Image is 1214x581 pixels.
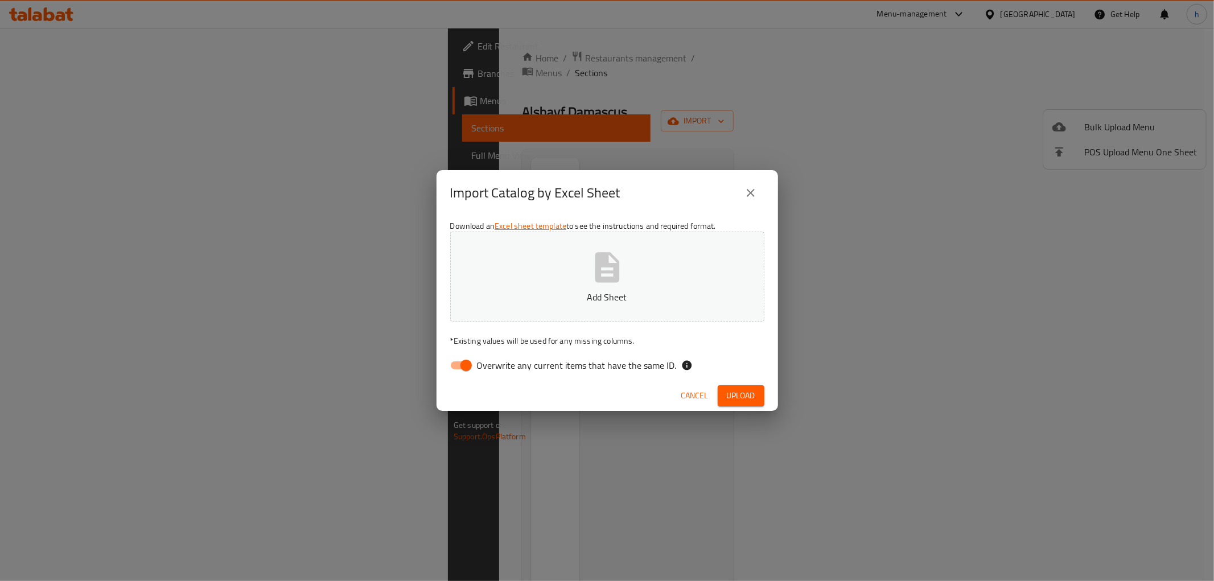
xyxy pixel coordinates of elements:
div: Download an to see the instructions and required format. [437,216,778,381]
span: Upload [727,389,755,403]
button: close [737,179,764,207]
span: Overwrite any current items that have the same ID. [477,359,677,372]
button: Add Sheet [450,232,764,322]
p: Add Sheet [468,290,747,304]
p: Existing values will be used for any missing columns. [450,335,764,347]
a: Excel sheet template [495,219,566,233]
button: Cancel [677,385,713,406]
h2: Import Catalog by Excel Sheet [450,184,620,202]
button: Upload [718,385,764,406]
svg: If the overwrite option isn't selected, then the items that match an existing ID will be ignored ... [681,360,693,371]
span: Cancel [681,389,709,403]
